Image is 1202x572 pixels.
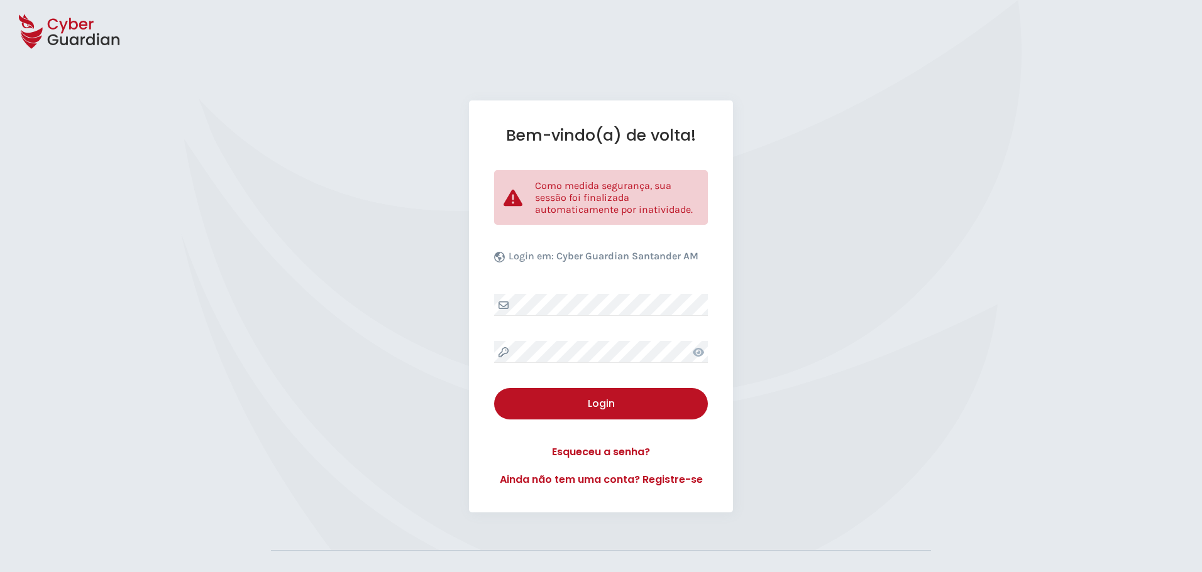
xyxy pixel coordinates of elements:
p: Como medida segurança, sua sessão foi finalizada automaticamente por inatividade. [535,180,698,215]
div: Login [504,396,698,411]
h1: Bem-vindo(a) de volta! [494,126,708,145]
a: Esqueceu a senha? [494,445,708,460]
a: Ainda não tem uma conta? Registre-se [494,472,708,487]
p: Login em: [509,250,698,269]
button: Login [494,388,708,419]
b: Cyber Guardian Santander AM [556,250,698,262]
